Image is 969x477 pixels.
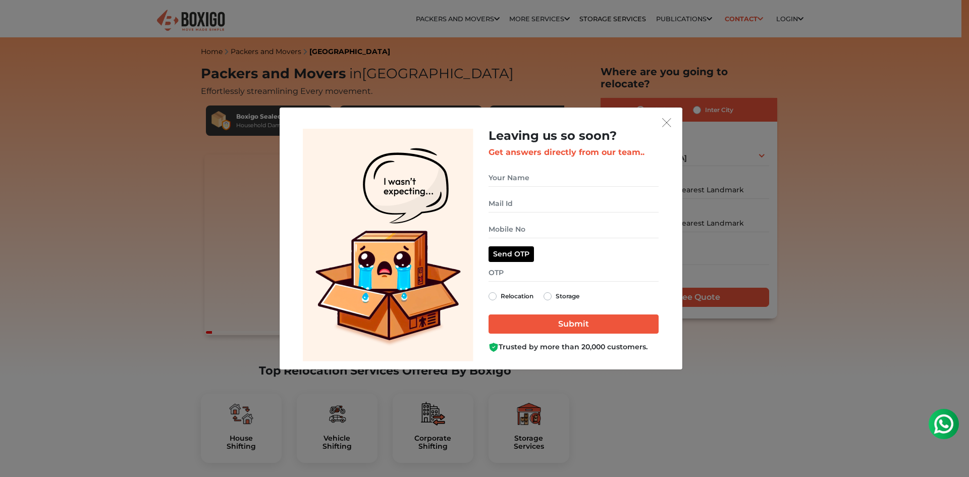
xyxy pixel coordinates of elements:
[303,129,473,361] img: Lead Welcome Image
[501,290,533,302] label: Relocation
[489,342,499,352] img: Boxigo Customer Shield
[489,147,659,157] h3: Get answers directly from our team..
[489,169,659,187] input: Your Name
[489,314,659,334] input: Submit
[556,290,579,302] label: Storage
[489,221,659,238] input: Mobile No
[489,246,534,262] button: Send OTP
[489,129,659,143] h2: Leaving us so soon?
[489,195,659,213] input: Mail Id
[489,342,659,352] div: Trusted by more than 20,000 customers.
[662,118,671,127] img: exit
[10,10,30,30] img: whatsapp-icon.svg
[489,264,659,282] input: OTP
